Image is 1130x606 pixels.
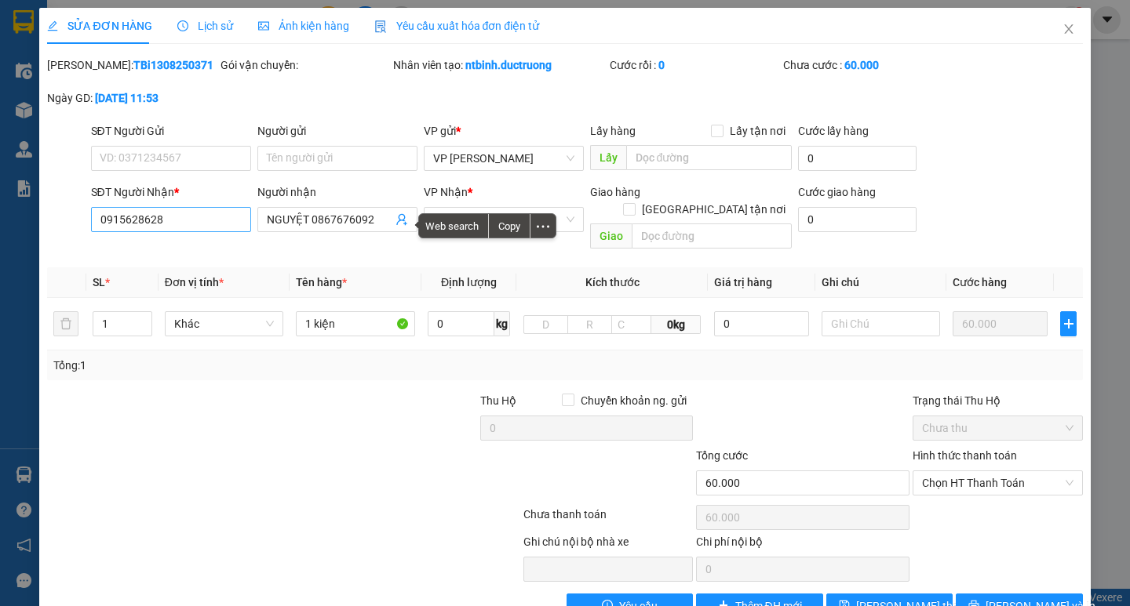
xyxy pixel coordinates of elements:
span: Giao [590,223,632,249]
input: Ghi Chú [822,311,940,336]
span: Lấy hàng [590,125,636,137]
span: Khác [174,312,274,336]
div: Nhân viên tạo: [393,56,607,74]
div: Người gửi [257,122,417,140]
label: Cước giao hàng [798,186,876,198]
button: delete [53,311,78,336]
span: user-add [395,213,408,226]
span: VP Trần Bình [433,147,574,170]
b: [DATE] 11:53 [95,92,159,104]
span: Chưa thu [922,416,1073,440]
span: kg [494,311,510,336]
span: SL [93,276,105,288]
span: Đơn vị tính [165,276,224,288]
input: D [523,315,568,334]
b: 60.000 [844,59,879,71]
span: Lịch sử [177,20,233,32]
span: VP Nhận [424,186,468,198]
span: Lấy tận nơi [724,122,792,140]
b: ntbinh.ductruong [465,59,552,71]
div: SĐT Người Gửi [91,122,251,140]
div: Chưa cước : [783,56,953,74]
span: Lấy [590,145,626,170]
label: Hình thức thanh toán [913,449,1017,462]
span: Thu Hộ [480,394,516,407]
span: [GEOGRAPHIC_DATA] tận nơi [636,201,792,218]
th: Ghi chú [815,267,946,298]
div: Ngày GD: [47,89,217,107]
span: Chuyển khoản ng. gửi [574,392,693,409]
div: Cước rồi : [610,56,780,74]
span: Giao hàng [590,186,640,198]
span: 0kg [651,315,701,334]
span: clock-circle [177,20,188,31]
img: icon [374,20,387,33]
span: Gốc Thị [433,208,574,231]
div: Ghi chú nội bộ nhà xe [523,533,694,557]
span: edit [47,20,58,31]
div: Gói vận chuyển: [221,56,391,74]
input: R [567,315,612,334]
b: TBi1308250371 [133,59,213,71]
div: Copy [489,214,530,238]
span: plus [1061,318,1075,330]
button: plus [1060,311,1076,336]
div: SĐT Người Nhận [91,183,251,201]
span: Yêu cầu xuất hóa đơn điện tử [374,20,540,32]
span: Định lượng [441,276,497,288]
input: Cước giao hàng [798,207,917,232]
span: Tổng cước [696,449,748,462]
div: [PERSON_NAME]: [47,56,217,74]
input: C [611,315,651,334]
span: picture [258,20,269,31]
span: Kích thước [585,276,640,288]
span: Cước hàng [953,276,1007,288]
span: Tên hàng [296,276,347,288]
div: Chi phí nội bộ [696,533,909,557]
input: Dọc đường [626,145,792,170]
span: close [1063,23,1075,35]
div: Chưa thanh toán [522,506,695,533]
input: Cước lấy hàng [798,146,917,171]
label: Cước lấy hàng [798,125,869,137]
span: SỬA ĐƠN HÀNG [47,20,151,32]
input: 0 [953,311,1048,336]
input: Dọc đường [632,223,792,249]
button: Close [1047,8,1091,52]
div: VP gửi [424,122,584,140]
span: Chọn HT Thanh Toán [922,471,1073,495]
span: Ảnh kiện hàng [258,20,349,32]
b: 0 [658,59,665,71]
span: Giá trị hàng [714,276,772,288]
span: Web search [419,214,488,238]
div: Trạng thái Thu Hộ [913,392,1083,409]
div: Tổng: 1 [53,357,437,374]
div: Người nhận [257,183,417,201]
input: VD: Bàn, Ghế [296,311,414,336]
